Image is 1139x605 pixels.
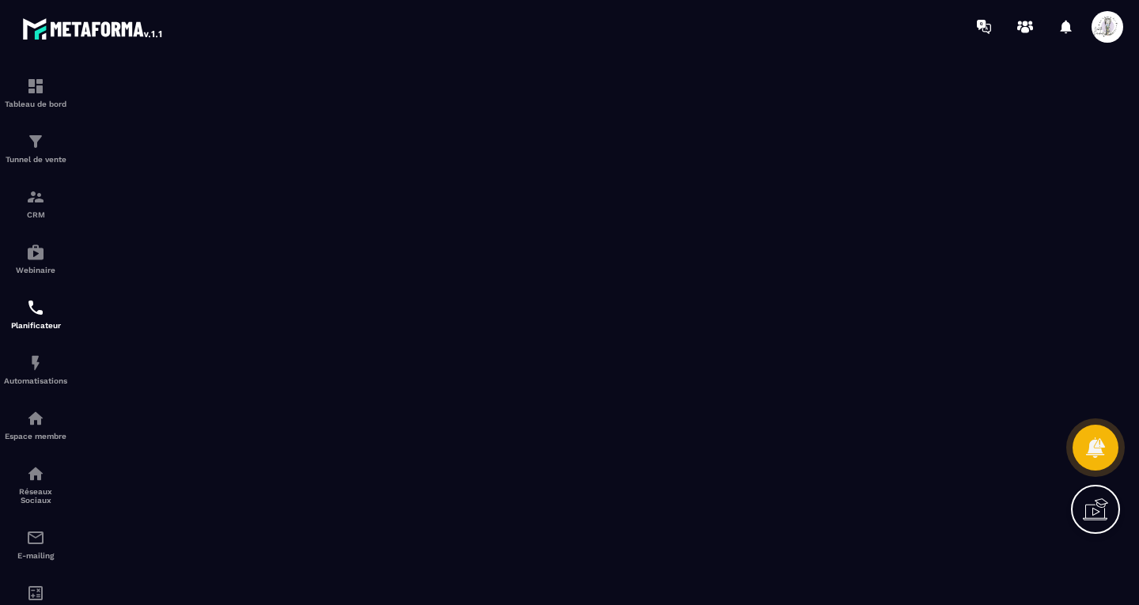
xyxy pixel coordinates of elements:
[4,155,67,164] p: Tunnel de vente
[4,65,67,120] a: formationformationTableau de bord
[26,464,45,483] img: social-network
[26,354,45,372] img: automations
[4,210,67,219] p: CRM
[4,266,67,274] p: Webinaire
[4,231,67,286] a: automationsautomationsWebinaire
[4,432,67,441] p: Espace membre
[26,298,45,317] img: scheduler
[26,243,45,262] img: automations
[26,409,45,428] img: automations
[4,397,67,452] a: automationsautomationsEspace membre
[4,452,67,516] a: social-networksocial-networkRéseaux Sociaux
[4,376,67,385] p: Automatisations
[22,14,165,43] img: logo
[4,286,67,342] a: schedulerschedulerPlanificateur
[4,516,67,572] a: emailemailE-mailing
[4,176,67,231] a: formationformationCRM
[4,321,67,330] p: Planificateur
[4,342,67,397] a: automationsautomationsAutomatisations
[26,132,45,151] img: formation
[26,528,45,547] img: email
[4,100,67,108] p: Tableau de bord
[4,120,67,176] a: formationformationTunnel de vente
[4,487,67,505] p: Réseaux Sociaux
[26,584,45,603] img: accountant
[4,551,67,560] p: E-mailing
[26,77,45,96] img: formation
[26,187,45,206] img: formation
